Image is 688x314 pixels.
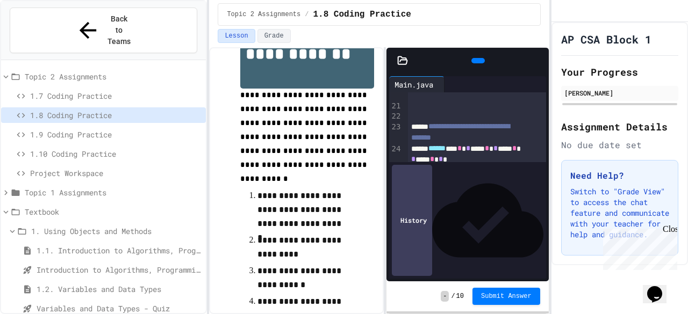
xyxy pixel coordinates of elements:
[30,148,202,159] span: 1.10 Coding Practice
[570,186,669,240] p: Switch to "Grade View" to access the chat feature and communicate with your teacher for help and ...
[10,8,197,53] button: Back to Teams
[561,119,678,134] h2: Assignment Details
[389,111,403,122] div: 22
[37,245,202,256] span: 1.1. Introduction to Algorithms, Programming, and Compilers
[31,225,202,237] span: 1. Using Objects and Methods
[30,167,202,179] span: Project Workspace
[25,206,202,217] span: Textbook
[30,90,202,101] span: 1.7 Coding Practice
[313,8,411,21] span: 1.8 Coding Practice
[481,292,532,301] span: Submit Answer
[218,29,255,43] button: Lesson
[561,64,678,79] h2: Your Progress
[389,122,403,144] div: 23
[451,292,455,301] span: /
[561,138,678,151] div: No due date set
[643,271,677,303] iframe: chat widget
[389,76,445,92] div: Main.java
[37,283,202,295] span: 1.2. Variables and Data Types
[472,288,540,305] button: Submit Answer
[570,169,669,182] h3: Need Help?
[389,79,439,90] div: Main.java
[441,291,449,302] span: -
[561,32,651,47] h1: AP CSA Block 1
[37,264,202,275] span: Introduction to Algorithms, Programming, and Compilers
[456,292,464,301] span: 10
[30,109,202,121] span: 1.8 Coding Practice
[392,165,432,276] div: History
[25,71,202,82] span: Topic 2 Assignments
[25,187,202,198] span: Topic 1 Assignments
[599,224,677,270] iframe: chat widget
[107,13,132,47] span: Back to Teams
[389,101,403,112] div: 21
[389,144,403,166] div: 24
[227,10,300,19] span: Topic 2 Assignments
[305,10,309,19] span: /
[30,129,202,140] span: 1.9 Coding Practice
[4,4,74,68] div: Chat with us now!Close
[564,88,675,98] div: [PERSON_NAME]
[257,29,291,43] button: Grade
[37,303,202,314] span: Variables and Data Types - Quiz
